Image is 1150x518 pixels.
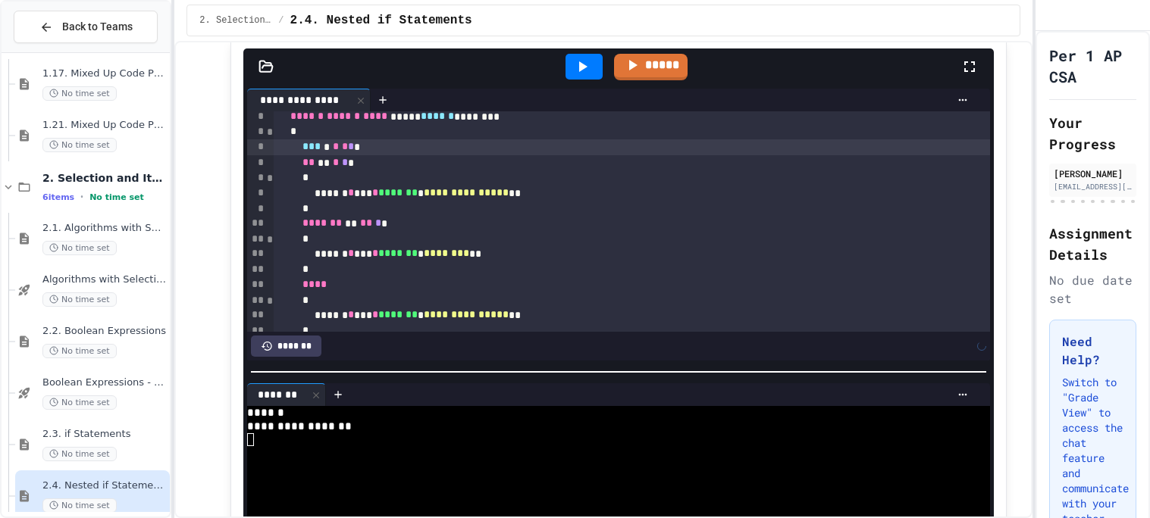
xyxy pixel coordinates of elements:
[1049,112,1136,154] h2: Your Progress
[42,428,167,441] span: 2.3. if Statements
[42,222,167,235] span: 2.1. Algorithms with Selection and Repetition
[1049,45,1136,87] h1: Per 1 AP CSA
[42,138,117,152] span: No time set
[42,498,117,513] span: No time set
[1062,332,1123,369] h3: Need Help?
[290,11,472,30] span: 2.4. Nested if Statements
[42,86,117,101] span: No time set
[1054,181,1132,192] div: [EMAIL_ADDRESS][DOMAIN_NAME]
[42,344,117,358] span: No time set
[62,19,133,35] span: Back to Teams
[42,171,167,185] span: 2. Selection and Iteration
[42,325,167,338] span: 2.2. Boolean Expressions
[1054,167,1132,180] div: [PERSON_NAME]
[1049,223,1136,265] h2: Assignment Details
[42,119,167,132] span: 1.21. Mixed Up Code Practice 1b (1.7-1.15)
[42,376,167,389] span: Boolean Expressions - Quiz
[42,67,167,80] span: 1.17. Mixed Up Code Practice 1.1-1.6
[199,14,272,27] span: 2. Selection and Iteration
[89,192,144,202] span: No time set
[278,14,284,27] span: /
[80,191,83,203] span: •
[42,192,74,202] span: 6 items
[42,447,117,461] span: No time set
[42,479,167,492] span: 2.4. Nested if Statements
[14,11,158,43] button: Back to Teams
[42,395,117,410] span: No time set
[42,292,117,307] span: No time set
[1049,271,1136,307] div: No due date set
[42,241,117,255] span: No time set
[42,273,167,286] span: Algorithms with Selection and Repetition - Topic 2.1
